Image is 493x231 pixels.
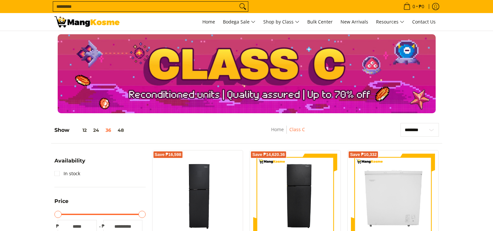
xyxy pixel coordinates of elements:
[54,168,80,179] a: In stock
[307,19,333,25] span: Bulk Center
[260,13,303,31] a: Shop by Class
[401,3,426,10] span: •
[337,13,371,31] a: New Arrivals
[289,126,305,132] a: Class C
[54,199,68,209] summary: Open
[202,19,215,25] span: Home
[412,4,416,9] span: 0
[199,13,218,31] a: Home
[238,2,248,11] button: Search
[69,128,90,133] button: 12
[263,18,299,26] span: Shop by Class
[114,128,127,133] button: 48
[54,16,120,27] img: Class C Home &amp; Business Appliances: Up to 70% Off l Mang Kosme
[54,223,61,229] span: ₱
[54,127,127,133] h5: Show
[100,223,107,229] span: ₱
[126,13,439,31] nav: Main Menu
[409,13,439,31] a: Contact Us
[155,153,181,157] span: Save ₱16,598
[252,153,285,157] span: Save ₱14,620.36
[412,19,436,25] span: Contact Us
[373,13,408,31] a: Resources
[271,126,284,132] a: Home
[54,158,85,168] summary: Open
[90,128,102,133] button: 24
[223,18,255,26] span: Bodega Sale
[341,19,368,25] span: New Arrivals
[304,13,336,31] a: Bulk Center
[220,13,259,31] a: Bodega Sale
[54,158,85,163] span: Availability
[350,153,377,157] span: Save ₱10,332
[102,128,114,133] button: 36
[376,18,404,26] span: Resources
[231,126,345,140] nav: Breadcrumbs
[418,4,425,9] span: ₱0
[54,199,68,204] span: Price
